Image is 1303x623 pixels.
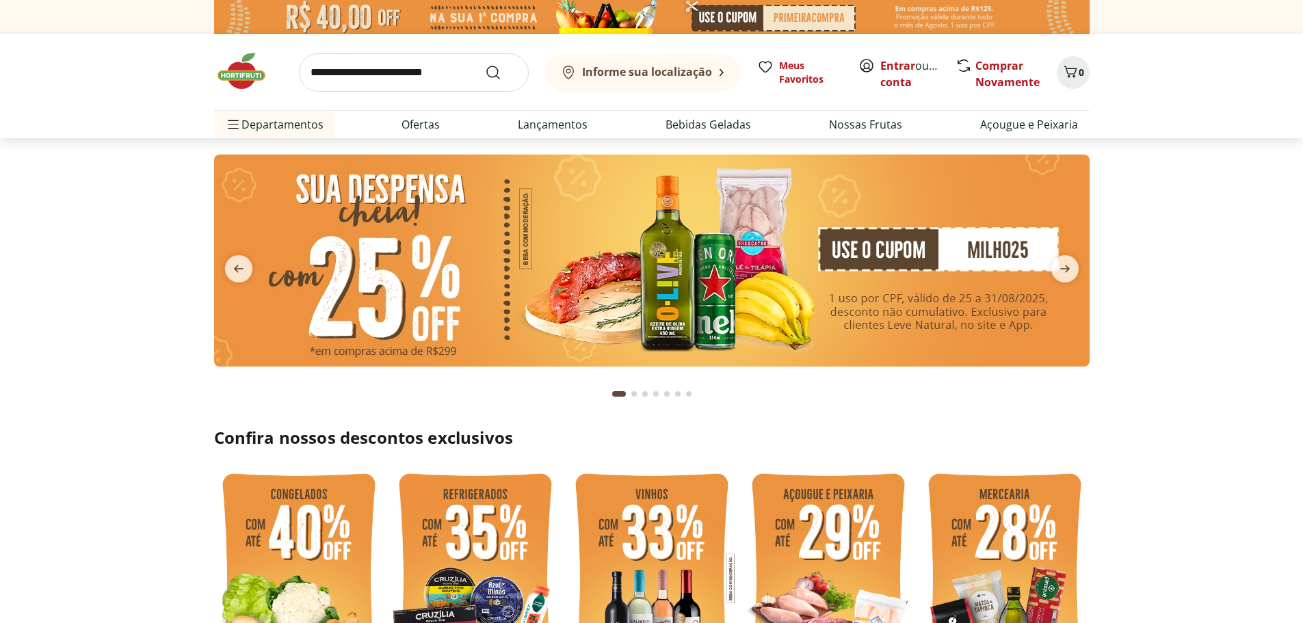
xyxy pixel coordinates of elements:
a: Comprar Novamente [975,58,1040,90]
button: Go to page 6 from fs-carousel [672,377,683,410]
span: Departamentos [225,108,324,141]
span: 0 [1079,66,1084,79]
button: Submit Search [485,64,518,81]
button: Go to page 5 from fs-carousel [661,377,672,410]
img: Hortifruti [214,51,282,92]
a: Criar conta [880,58,956,90]
button: Current page from fs-carousel [609,377,629,410]
a: Ofertas [402,116,440,133]
button: Go to page 4 from fs-carousel [650,377,661,410]
input: search [299,53,529,92]
a: Entrar [880,58,915,73]
a: Bebidas Geladas [666,116,751,133]
button: Go to page 2 from fs-carousel [629,377,640,410]
button: previous [214,255,263,282]
button: next [1040,255,1090,282]
button: Menu [225,108,241,141]
a: Meus Favoritos [757,59,842,86]
h2: Confira nossos descontos exclusivos [214,427,1090,449]
button: Go to page 3 from fs-carousel [640,377,650,410]
img: cupom [214,155,1090,367]
a: Nossas Frutas [829,116,902,133]
button: Carrinho [1057,56,1090,89]
a: Lançamentos [518,116,588,133]
span: ou [880,57,941,90]
a: Açougue e Peixaria [980,116,1078,133]
button: Go to page 7 from fs-carousel [683,377,694,410]
button: Informe sua localização [545,53,741,92]
b: Informe sua localização [582,64,712,79]
span: Meus Favoritos [779,59,842,86]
